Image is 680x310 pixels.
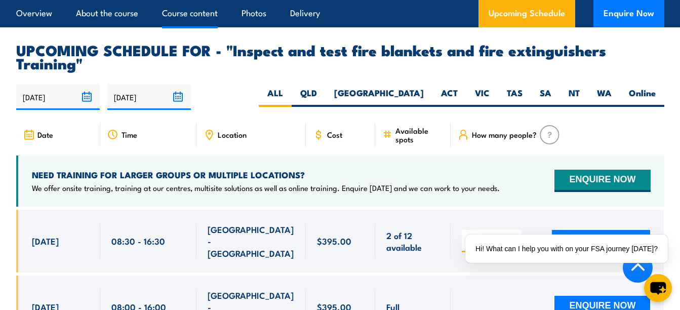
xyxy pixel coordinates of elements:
h4: NEED TRAINING FOR LARGER GROUPS OR MULTIPLE LOCATIONS? [32,169,500,180]
span: Location [218,130,247,139]
span: Date [37,130,53,139]
button: ENQUIRE NOW [554,170,650,192]
input: From date [16,84,100,110]
h2: UPCOMING SCHEDULE FOR - "Inspect and test fire blankets and fire extinguishers Training" [16,43,664,69]
span: [DATE] [32,235,59,247]
label: VIC [466,87,498,107]
label: WA [588,87,620,107]
span: $395.00 [317,235,351,247]
div: Hi! What can I help you with on your FSA journey [DATE]? [465,235,668,263]
span: Available spots [395,126,444,143]
button: chat-button [644,274,672,302]
button: BOOK COURSE [552,230,650,252]
input: To date [107,84,191,110]
label: QLD [292,87,326,107]
label: [GEOGRAPHIC_DATA] [326,87,432,107]
span: Time [122,130,137,139]
span: 08:30 - 16:30 [111,235,165,247]
label: NT [560,87,588,107]
span: Cost [327,130,342,139]
span: How many people? [472,130,537,139]
label: ACT [432,87,466,107]
p: We offer onsite training, training at our centres, multisite solutions as well as online training... [32,183,500,193]
label: Online [620,87,664,107]
label: SA [531,87,560,107]
span: [GEOGRAPHIC_DATA] - [GEOGRAPHIC_DATA] [208,223,295,259]
span: 2 of 12 available [386,229,439,253]
label: TAS [498,87,531,107]
label: ALL [259,87,292,107]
